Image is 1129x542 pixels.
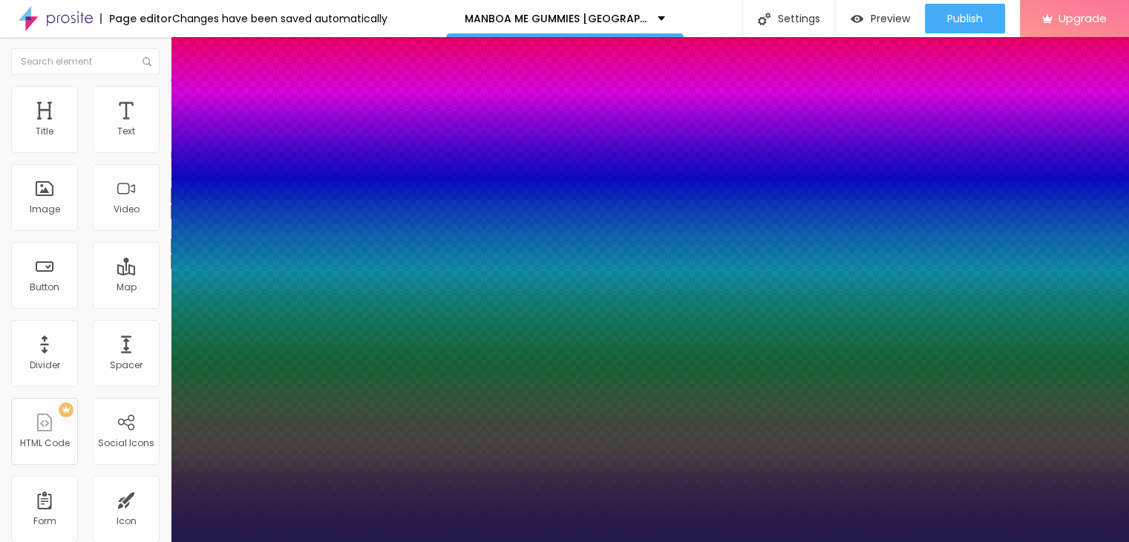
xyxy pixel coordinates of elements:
img: Icone [758,13,770,25]
div: Text [117,126,135,137]
div: Video [114,204,140,215]
button: Publish [925,4,1005,33]
div: HTML Code [20,438,70,448]
div: Map [117,282,137,293]
div: Page editor [100,13,172,24]
p: MANBOA ME GUMMIES [GEOGRAPHIC_DATA]™ REVIEWS FOR 2025!! [465,13,647,24]
div: Button [30,282,59,293]
div: Icon [117,516,137,526]
div: Title [36,126,53,137]
div: Spacer [110,360,143,370]
div: Form [33,516,56,526]
button: Preview [836,4,925,33]
div: Divider [30,360,60,370]
span: Preview [871,13,910,25]
div: Image [30,204,60,215]
input: Search element [11,48,160,75]
img: view-1.svg [851,13,863,25]
img: Icone [143,57,151,66]
span: Upgrade [1058,12,1107,25]
span: Publish [947,13,983,25]
div: Social Icons [98,438,154,448]
div: Changes have been saved automatically [172,13,387,24]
